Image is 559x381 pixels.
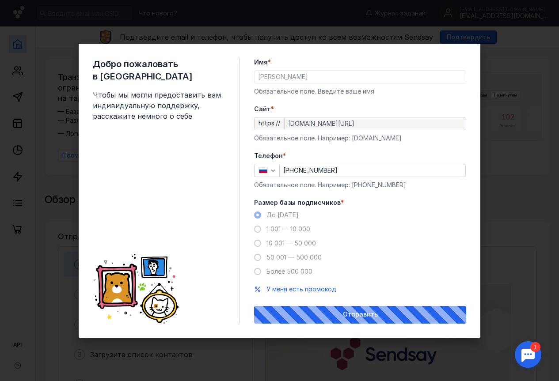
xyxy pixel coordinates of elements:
[254,58,268,67] span: Имя
[266,285,336,293] span: У меня есть промокод
[20,5,30,15] div: 1
[254,134,466,143] div: Обязательное поле. Например: [DOMAIN_NAME]
[254,87,466,96] div: Обязательное поле. Введите ваше имя
[254,181,466,189] div: Обязательное поле. Например: [PHONE_NUMBER]
[254,151,283,160] span: Телефон
[254,198,341,207] span: Размер базы подписчиков
[266,285,336,294] button: У меня есть промокод
[254,105,271,113] span: Cайт
[93,90,225,121] span: Чтобы мы могли предоставить вам индивидуальную поддержку, расскажите немного о себе
[93,58,225,83] span: Добро пожаловать в [GEOGRAPHIC_DATA]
